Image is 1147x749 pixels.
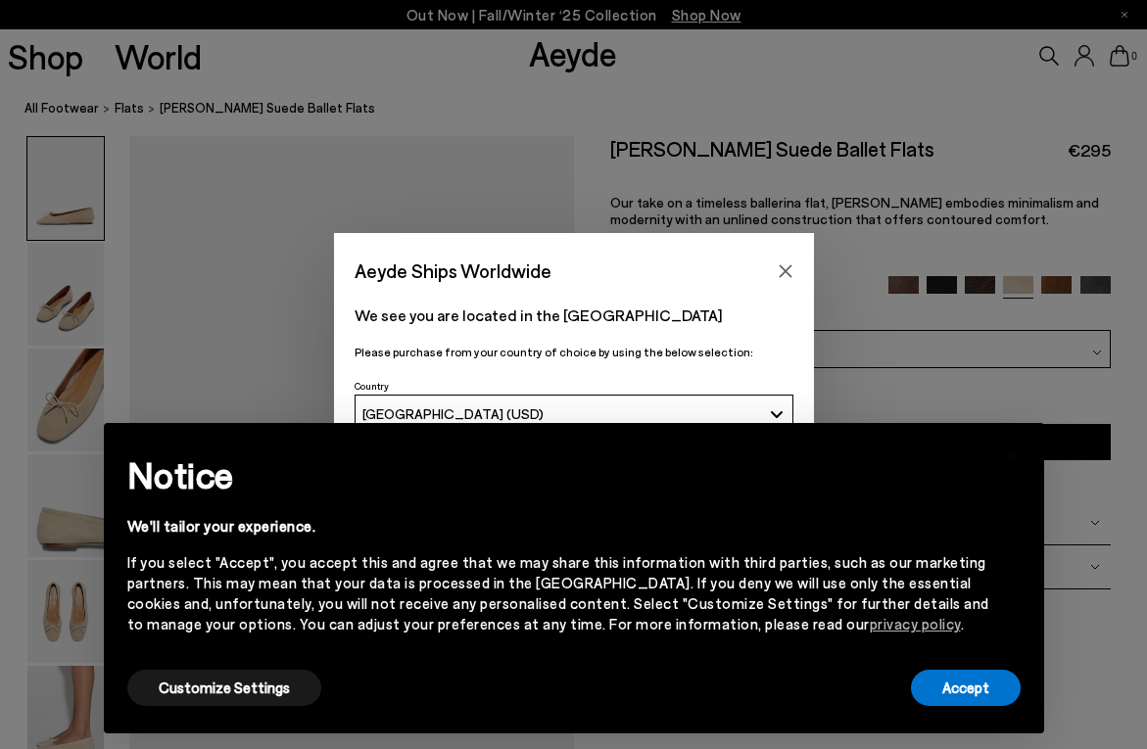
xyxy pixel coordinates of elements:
[127,449,989,500] h2: Notice
[127,516,989,537] div: We'll tailor your experience.
[127,552,989,634] div: If you select "Accept", you accept this and agree that we may share this information with third p...
[362,405,544,422] span: [GEOGRAPHIC_DATA] (USD)
[355,343,793,361] p: Please purchase from your country of choice by using the below selection:
[355,380,389,392] span: Country
[127,670,321,706] button: Customize Settings
[1006,438,1020,466] span: ×
[911,670,1021,706] button: Accept
[870,615,961,632] a: privacy policy
[355,254,551,288] span: Aeyde Ships Worldwide
[989,429,1036,476] button: Close this notice
[771,257,800,286] button: Close
[355,304,793,327] p: We see you are located in the [GEOGRAPHIC_DATA]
